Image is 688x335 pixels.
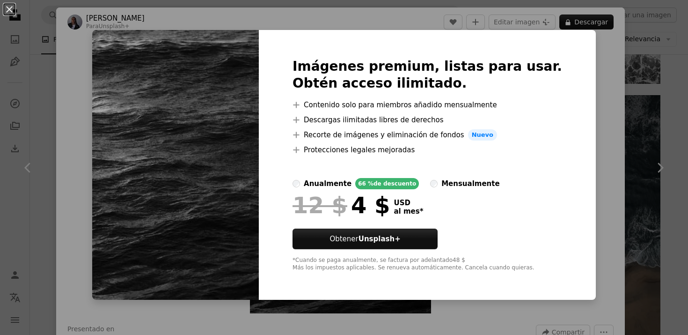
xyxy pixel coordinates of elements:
[304,178,351,189] div: anualmente
[293,257,562,272] div: *Cuando se paga anualmente, se factura por adelantado 48 $ Más los impuestos aplicables. Se renue...
[92,30,259,300] img: premium_photo-1667339685757-f4bc7e642a2c
[355,178,419,189] div: 66 % de descuento
[293,193,390,217] div: 4 $
[468,129,497,141] span: Nuevo
[293,58,562,92] h2: Imágenes premium, listas para usar. Obtén acceso ilimitado.
[394,207,423,216] span: al mes *
[441,178,499,189] div: mensualmente
[394,199,423,207] span: USD
[293,180,300,187] input: anualmente66 %de descuento
[293,193,347,217] span: 12 $
[293,129,562,141] li: Recorte de imágenes y eliminación de fondos
[293,144,562,156] li: Protecciones legales mejoradas
[293,99,562,111] li: Contenido solo para miembros añadido mensualmente
[359,235,401,243] strong: Unsplash+
[430,180,438,187] input: mensualmente
[293,229,438,249] button: ObtenerUnsplash+
[293,114,562,126] li: Descargas ilimitadas libres de derechos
